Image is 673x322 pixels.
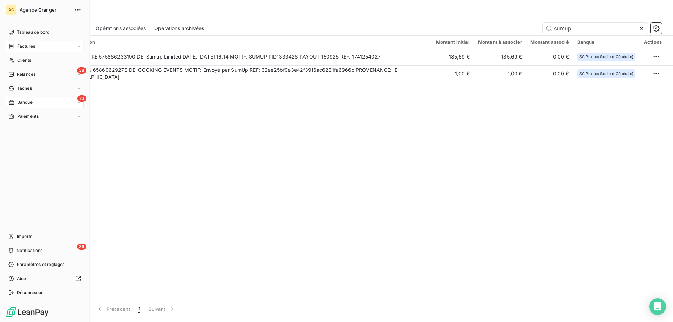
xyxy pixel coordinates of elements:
img: Logo LeanPay [6,307,49,318]
span: 39 [77,244,86,250]
div: Montant à associer [478,39,522,45]
td: VIR RECU 6586962927S DE: COOKING EVENTS MOTIF: Envoyé par SumUp REF: 32ee25bf0e3e42f39f6ac6281fa6... [64,65,432,82]
span: 1 [138,306,140,313]
div: Actions [644,39,662,45]
span: 23 [77,95,86,102]
td: 0,00 € [526,48,573,65]
button: Suivant [144,302,180,316]
span: Imports [17,233,32,240]
span: Paramètres et réglages [17,261,64,268]
div: Montant initial [436,39,470,45]
span: Agence Granger [20,7,70,13]
div: Open Intercom Messenger [649,298,666,315]
span: Notifications [16,247,42,254]
td: 185,69 € [432,48,474,65]
span: Opérations associées [96,25,146,32]
span: Tableau de bord [17,29,49,35]
span: Tâches [17,85,32,91]
td: 1,00 € [474,65,526,82]
span: 38 [77,67,86,74]
td: VIR INST RE 575886233190 DE: Sumup Limited DATE: [DATE] 16:14 MOTIF: SUMUP PID1333428 PAYOUT 1509... [64,48,432,65]
div: Montant associé [530,39,569,45]
button: Précédent [92,302,134,316]
div: AG [6,4,17,15]
input: Rechercher [543,23,648,34]
span: Déconnexion [17,289,44,296]
span: SG Pro (ex Société Générale) [579,55,633,59]
span: Paiements [17,113,39,119]
span: SG Pro (ex Société Générale) [579,71,633,76]
td: 0,00 € [526,65,573,82]
td: 1,00 € [432,65,474,82]
span: Relances [17,71,35,77]
a: Aide [6,273,84,284]
span: Opérations archivées [154,25,204,32]
span: Banque [17,99,33,105]
div: Banque [577,39,635,45]
div: Description [69,39,428,45]
span: Aide [17,275,26,282]
button: 1 [134,302,144,316]
td: 185,69 € [474,48,526,65]
span: Factures [17,43,35,49]
span: Clients [17,57,31,63]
